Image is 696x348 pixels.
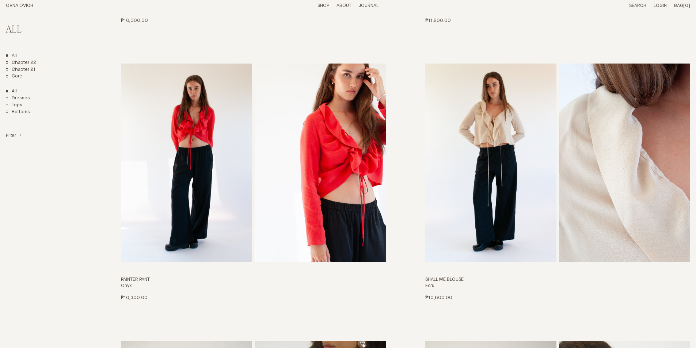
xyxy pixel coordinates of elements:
[121,277,386,283] h3: Painter Pant
[6,3,33,8] a: Home
[121,64,386,301] a: Painter Pant
[6,67,35,73] a: Chapter 21
[121,295,148,301] p: ₱10,300.00
[425,18,451,24] p: ₱11,200.00
[121,283,386,289] h4: Onyx
[6,102,22,108] a: Tops
[359,3,379,8] a: Journal
[6,60,36,66] a: Chapter 22
[425,277,690,283] h3: Shall We Blouse
[425,64,556,262] img: Shall We Blouse
[121,18,148,24] p: ₱10,000.00
[425,283,690,289] h4: Ecru
[683,3,690,8] span: [0]
[6,88,17,95] a: Show All
[425,64,690,301] a: Shall We Blouse
[6,73,22,80] a: Core
[336,3,351,9] summary: About
[629,3,646,8] a: Search
[6,109,30,115] a: Bottoms
[121,64,252,262] img: Painter Pant
[674,3,683,8] span: Bag
[6,95,30,102] a: Dresses
[425,295,452,301] p: ₱10,600.00
[6,25,86,35] h2: All
[6,53,17,59] a: All
[6,133,22,139] summary: Filter
[317,3,329,8] a: Shop
[654,3,667,8] a: Login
